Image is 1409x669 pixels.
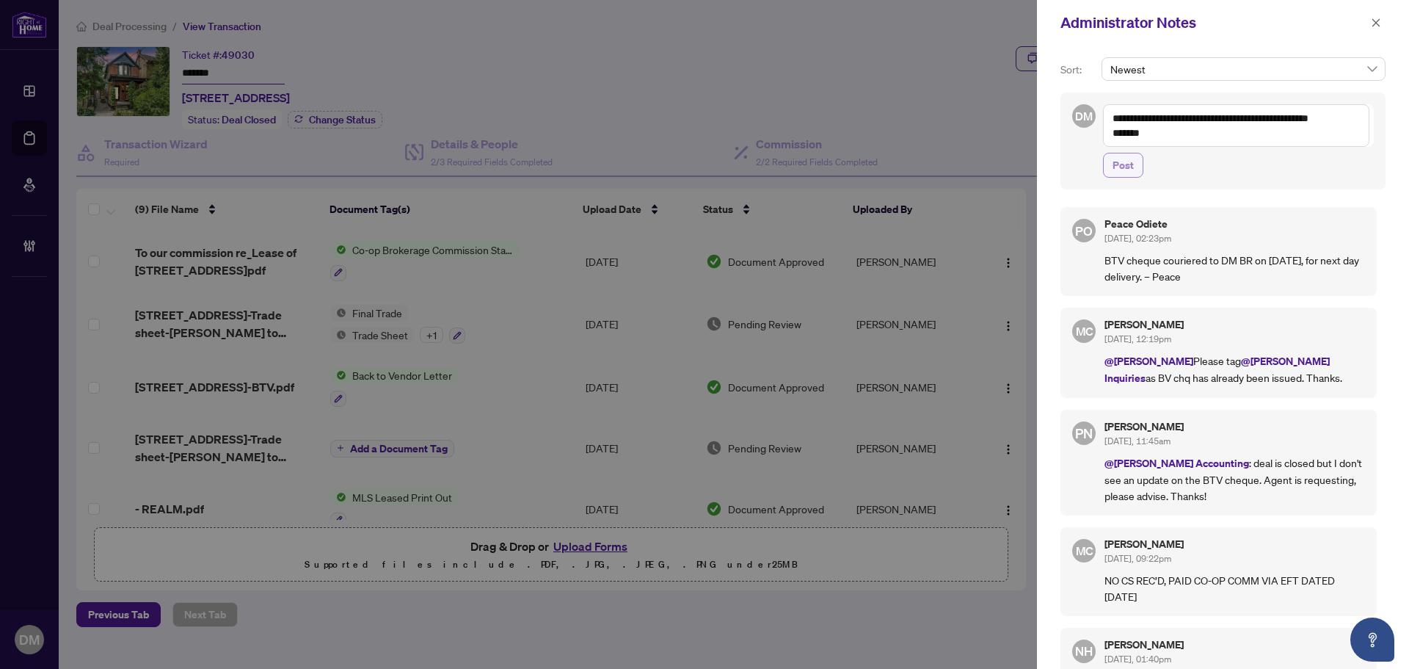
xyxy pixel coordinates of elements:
h5: Peace Odiete [1104,219,1365,229]
h5: [PERSON_NAME] [1104,539,1365,549]
span: [DATE], 02:23pm [1104,233,1171,244]
span: close [1371,18,1381,28]
div: Administrator Notes [1060,12,1366,34]
span: MC [1075,542,1093,560]
p: Please tag as BV chq has already been issued. Thanks. [1104,352,1365,386]
p: Sort: [1060,62,1096,78]
p: NO CS REC’D, PAID CO-OP COMM VIA EFT DATED [DATE] [1104,572,1365,604]
h5: [PERSON_NAME] [1104,422,1365,432]
span: Post [1113,153,1134,177]
p: : deal is closed but I don't see an update on the BTV cheque. Agent is requesting, please advise.... [1104,455,1365,504]
span: [DATE], 01:40pm [1104,654,1171,665]
span: DM [1075,107,1093,125]
button: Open asap [1350,618,1394,662]
h5: [PERSON_NAME] [1104,319,1365,330]
span: @[PERSON_NAME] Accounting [1104,456,1249,470]
button: Post [1103,153,1143,178]
span: PO [1075,220,1092,240]
span: [DATE], 11:45am [1104,435,1170,446]
span: PN [1075,423,1093,444]
h5: [PERSON_NAME] [1104,640,1365,650]
span: MC [1075,322,1093,340]
span: [DATE], 12:19pm [1104,333,1171,344]
span: Newest [1110,58,1377,80]
p: BTV cheque couriered to DM BR on [DATE], for next day delivery. – Peace [1104,252,1365,284]
span: [DATE], 09:22pm [1104,553,1171,564]
span: @[PERSON_NAME] [1104,354,1193,368]
span: NH [1075,642,1093,661]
